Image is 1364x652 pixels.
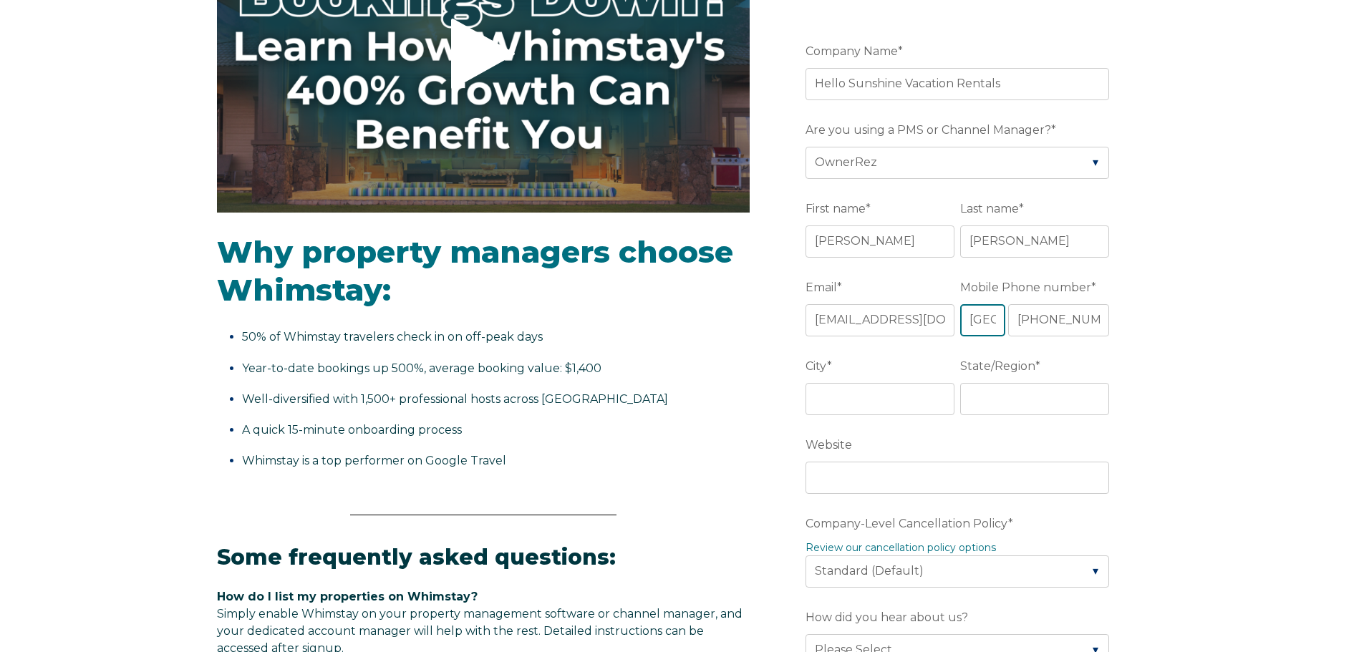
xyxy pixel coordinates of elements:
[806,40,898,62] span: Company Name
[806,512,1008,535] span: Company-Level Cancellation Policy
[242,392,668,406] span: Well-diversified with 1,500+ professional hosts across [GEOGRAPHIC_DATA]
[217,590,478,603] span: How do I list my properties on Whimstay?
[960,355,1035,377] span: State/Region
[217,233,733,308] span: Why property managers choose Whimstay:
[806,434,852,456] span: Website
[242,330,543,344] span: 50% of Whimstay travelers check in on off-peak days
[960,276,1091,298] span: Mobile Phone number
[806,355,827,377] span: City
[806,119,1051,141] span: Are you using a PMS or Channel Manager?
[217,544,616,570] span: Some frequently asked questions:
[806,276,837,298] span: Email
[806,198,866,220] span: First name
[242,361,601,375] span: Year-to-date bookings up 500%, average booking value: $1,400
[242,454,506,467] span: Whimstay is a top performer on Google Travel
[806,606,968,628] span: How did you hear about us?
[242,423,462,437] span: A quick 15-minute onboarding process
[806,541,996,554] a: Review our cancellation policy options
[960,198,1019,220] span: Last name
